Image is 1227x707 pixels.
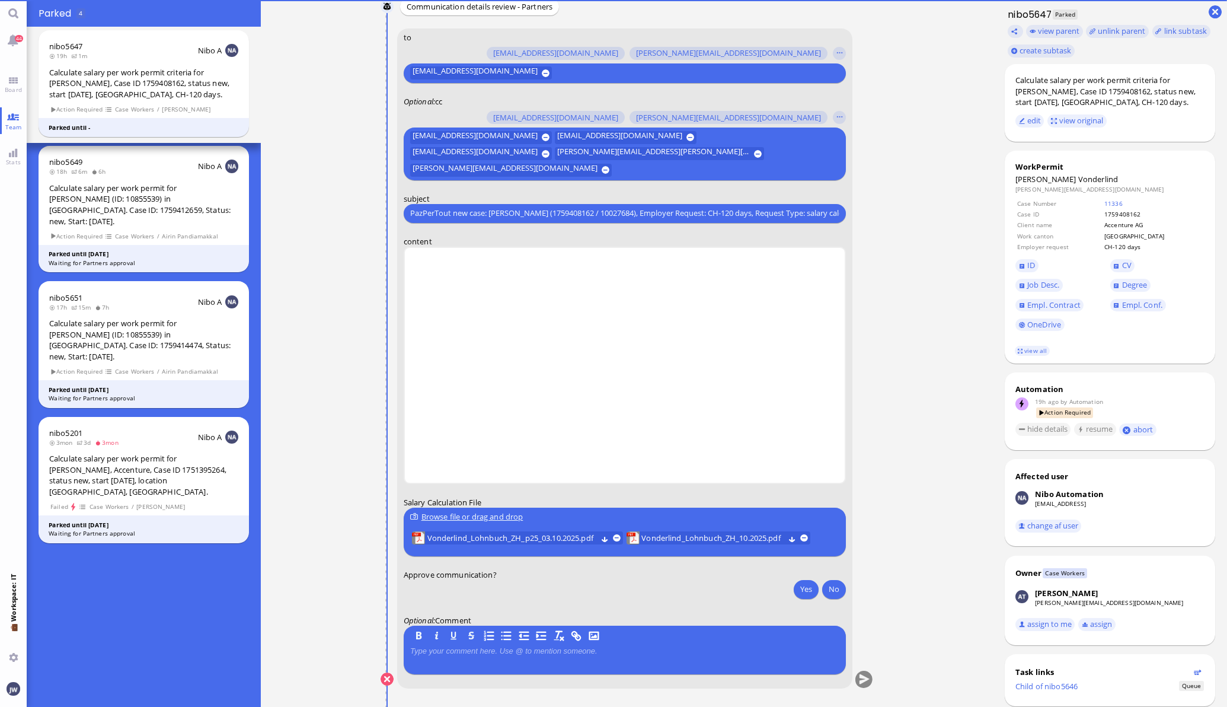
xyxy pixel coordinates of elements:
button: [PERSON_NAME][EMAIL_ADDRESS][DOMAIN_NAME] [410,164,612,177]
span: 💼 Workspace: IT [9,622,18,648]
span: 6h [91,167,110,176]
span: [PERSON_NAME] [136,502,186,512]
img: You [7,682,20,695]
em: : [404,615,435,626]
img: Anusha Thakur [1015,590,1028,603]
button: S [465,629,478,642]
span: Job Desc. [1027,279,1059,290]
a: OneDrive [1015,319,1065,332]
span: [PERSON_NAME][EMAIL_ADDRESS][PERSON_NAME][DOMAIN_NAME] [557,147,750,160]
span: Action Required [50,367,103,377]
img: NA [225,44,238,57]
span: [PERSON_NAME][EMAIL_ADDRESS][DOMAIN_NAME] [412,164,597,177]
div: Browse file or drag and drop [410,511,839,523]
span: 3d [76,438,95,447]
span: [PERSON_NAME][EMAIL_ADDRESS][DOMAIN_NAME] [635,49,820,58]
a: [PERSON_NAME][EMAIL_ADDRESS][DOMAIN_NAME] [1035,598,1183,607]
div: Calculate salary per work permit criteria for [PERSON_NAME], Case ID 1759408162, status new, star... [49,67,238,100]
button: [EMAIL_ADDRESS][DOMAIN_NAME] [555,130,696,144]
span: / [131,502,135,512]
button: [PERSON_NAME][EMAIL_ADDRESS][PERSON_NAME][DOMAIN_NAME] [555,147,764,160]
button: [PERSON_NAME][EMAIL_ADDRESS][DOMAIN_NAME] [629,47,827,60]
span: nibo5651 [49,292,82,303]
a: ID [1015,259,1039,272]
div: Task links [1015,667,1190,677]
a: Job Desc. [1015,279,1063,292]
span: Case Workers [114,367,155,377]
img: Vonderlind_Lohnbuch_ZH_10.2025.pdf [626,531,639,544]
button: Download Vonderlind_Lohnbuch_ZH_p25_03.10.2025.pdf [601,534,609,542]
button: [EMAIL_ADDRESS][DOMAIN_NAME] [487,111,625,124]
img: NA [225,295,238,308]
span: Action Required [50,104,103,114]
span: Case Workers [114,231,155,241]
span: 15m [71,303,95,311]
a: view all [1015,346,1049,356]
span: 4 [79,9,82,17]
div: Parked until [DATE] [49,250,239,259]
span: automation@bluelakelegal.com [1069,397,1103,406]
span: 19h [49,52,71,60]
span: content [404,235,432,246]
span: Optional [404,615,433,626]
td: 1759408162 [1104,209,1203,219]
img: NA [225,431,238,444]
span: Airin Pandiamakkal [162,231,219,241]
td: [GEOGRAPHIC_DATA] [1104,231,1203,241]
button: resume [1074,423,1116,436]
div: [PERSON_NAME] [1035,588,1098,598]
button: abort [1119,423,1156,436]
a: [EMAIL_ADDRESS] [1035,499,1086,508]
div: Waiting for Partners approval [49,259,239,267]
span: / [156,231,160,241]
span: to [404,31,411,42]
span: [PERSON_NAME] [1015,174,1076,184]
span: 1m [71,52,91,60]
button: create subtask [1008,44,1075,58]
a: View Vonderlind_Lohnbuch_ZH_10.2025.pdf [641,531,784,544]
span: Vonderlind_Lohnbuch_ZH_10.2025.pdf [641,531,784,544]
div: Parked until [DATE] [49,386,239,394]
button: Copy ticket nibo5647 link to clipboard [1008,25,1023,38]
button: Cancel [381,673,394,686]
button: hide details [1015,423,1071,436]
em: : [404,96,435,107]
span: Team [2,123,25,131]
button: B [412,629,425,642]
iframe: Rich Text Area [405,249,845,482]
span: ID [1027,260,1035,270]
div: Calculate salary per work permit for [PERSON_NAME] (ID: 10855539) in [GEOGRAPHIC_DATA]. Case ID: ... [49,183,238,227]
td: Case Number [1017,199,1103,208]
button: assign to me [1015,618,1075,631]
button: [EMAIL_ADDRESS][DOMAIN_NAME] [410,147,552,160]
a: View Vonderlind_Lohnbuch_ZH_p25_03.10.2025.pdf [427,531,596,544]
button: U [447,629,460,642]
a: Empl. Conf. [1110,299,1166,312]
div: Affected user [1015,471,1069,482]
span: Empl. Conf. [1122,300,1162,310]
button: assign [1078,618,1116,631]
button: change af user [1015,520,1082,533]
a: Degree [1110,279,1151,292]
a: CV [1110,259,1135,272]
span: Action Required [50,231,103,241]
span: 3mon [95,438,122,447]
dd: [PERSON_NAME][EMAIL_ADDRESS][DOMAIN_NAME] [1015,185,1204,193]
button: unlink parent [1086,25,1149,38]
button: I [430,629,443,642]
span: subject [404,193,430,203]
span: 17h [49,303,71,311]
div: Waiting for Partners approval [49,529,239,538]
span: Parked [1053,9,1078,20]
a: Empl. Contract [1015,299,1084,312]
button: remove [800,534,808,542]
span: [PERSON_NAME][EMAIL_ADDRESS][DOMAIN_NAME] [635,113,820,122]
a: nibo5201 [49,428,82,438]
span: by [1060,397,1067,406]
button: [EMAIL_ADDRESS][DOMAIN_NAME] [410,130,552,144]
span: [EMAIL_ADDRESS][DOMAIN_NAME] [412,130,537,144]
td: Client name [1017,220,1103,230]
div: Calculate salary per work permit for [PERSON_NAME] (ID: 10855539) in [GEOGRAPHIC_DATA]. Case ID: ... [49,318,238,362]
span: Nibo A [198,45,222,56]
